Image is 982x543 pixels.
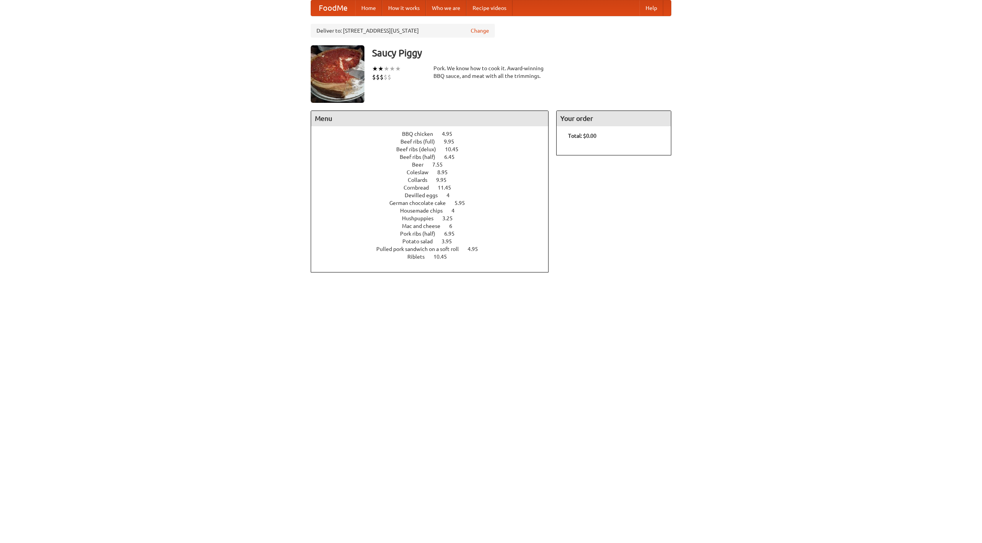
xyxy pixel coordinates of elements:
span: 6.45 [444,154,462,160]
a: Riblets 10.45 [407,254,461,260]
span: German chocolate cake [389,200,453,206]
span: Riblets [407,254,432,260]
h3: Saucy Piggy [372,45,671,61]
a: Hushpuppies 3.25 [402,215,467,221]
a: Change [471,27,489,35]
a: Cornbread 11.45 [404,185,465,191]
b: Total: $0.00 [568,133,596,139]
a: Pork ribs (half) 6.95 [400,231,469,237]
li: ★ [372,64,378,73]
span: Collards [408,177,435,183]
h4: Your order [557,111,671,126]
span: 10.45 [433,254,455,260]
span: 5.95 [455,200,473,206]
a: Recipe videos [466,0,512,16]
a: How it works [382,0,426,16]
div: Deliver to: [STREET_ADDRESS][US_STATE] [311,24,495,38]
span: Coleslaw [407,169,436,175]
a: Housemade chips 4 [400,208,469,214]
span: 11.45 [438,185,459,191]
li: $ [380,73,384,81]
a: Help [639,0,663,16]
span: Pulled pork sandwich on a soft roll [376,246,466,252]
a: FoodMe [311,0,355,16]
li: ★ [395,64,401,73]
span: Beef ribs (half) [400,154,443,160]
span: Devilled eggs [405,192,445,198]
a: Mac and cheese 6 [402,223,466,229]
span: 4.95 [468,246,486,252]
span: Mac and cheese [402,223,448,229]
li: $ [372,73,376,81]
span: Beef ribs (delux) [396,146,444,152]
span: 9.95 [436,177,454,183]
a: Beef ribs (full) 9.95 [400,139,468,145]
div: Pork. We know how to cook it. Award-winning BBQ sauce, and meat with all the trimmings. [433,64,549,80]
a: Beef ribs (half) 6.45 [400,154,469,160]
span: 6 [449,223,460,229]
span: Housemade chips [400,208,450,214]
a: Who we are [426,0,466,16]
span: 7.55 [432,162,450,168]
a: BBQ chicken 4.95 [402,131,466,137]
span: Beer [412,162,431,168]
span: 4.95 [442,131,460,137]
span: 3.25 [442,215,460,221]
span: 8.95 [437,169,455,175]
span: Beef ribs (full) [400,139,443,145]
span: Cornbread [404,185,437,191]
span: 10.45 [445,146,466,152]
li: ★ [384,64,389,73]
a: Beer 7.55 [412,162,457,168]
li: ★ [389,64,395,73]
a: Home [355,0,382,16]
img: angular.jpg [311,45,364,103]
span: Hushpuppies [402,215,441,221]
span: 6.95 [444,231,462,237]
span: 4 [447,192,457,198]
a: Beef ribs (delux) 10.45 [396,146,473,152]
li: $ [384,73,387,81]
a: German chocolate cake 5.95 [389,200,479,206]
span: 4 [451,208,462,214]
a: Coleslaw 8.95 [407,169,462,175]
h4: Menu [311,111,548,126]
span: 9.95 [444,139,462,145]
li: ★ [378,64,384,73]
li: $ [376,73,380,81]
span: Potato salad [402,238,440,244]
a: Pulled pork sandwich on a soft roll 4.95 [376,246,492,252]
a: Devilled eggs 4 [405,192,464,198]
span: Pork ribs (half) [400,231,443,237]
span: 3.95 [442,238,460,244]
li: $ [387,73,391,81]
a: Potato salad 3.95 [402,238,466,244]
a: Collards 9.95 [408,177,461,183]
span: BBQ chicken [402,131,441,137]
